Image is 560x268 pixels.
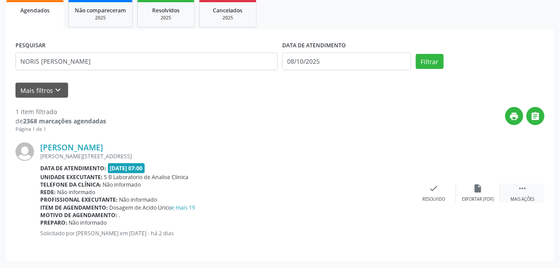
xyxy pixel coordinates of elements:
span: Não compareceram [75,7,126,14]
b: Rede: [40,188,56,196]
i: insert_drive_file [473,184,483,193]
label: DATA DE ATENDIMENTO [282,39,346,53]
i: print [510,111,519,121]
span: Não informado [119,196,157,203]
span: Não informado [69,219,107,226]
span: Agendados [20,7,50,14]
b: Item de agendamento: [40,204,108,211]
a: e mais 19 [172,204,196,211]
span: Resolvidos [152,7,180,14]
div: [PERSON_NAME][STREET_ADDRESS] [40,153,412,160]
span: Dosagem de Acido Urico [110,204,196,211]
img: img [15,142,34,161]
span: Não informado [58,188,96,196]
button: Mais filtroskeyboard_arrow_down [15,83,68,98]
i: check [429,184,439,193]
span: . [119,211,120,219]
input: Nome, CNS [15,53,278,70]
b: Profissional executante: [40,196,118,203]
i:  [531,111,541,121]
div: de [15,116,106,126]
strong: 2368 marcações agendadas [23,117,106,125]
div: 2025 [206,15,250,21]
div: 2025 [75,15,126,21]
i: keyboard_arrow_down [54,85,63,95]
b: Motivo de agendamento: [40,211,117,219]
b: Unidade executante: [40,173,103,181]
a: [PERSON_NAME] [40,142,103,152]
div: Exportar (PDF) [462,196,494,203]
label: PESQUISAR [15,39,46,53]
i:  [518,184,527,193]
button: Filtrar [416,54,444,69]
span: Cancelados [213,7,243,14]
p: Solicitado por [PERSON_NAME] em [DATE] - há 2 dias [40,230,412,237]
button:  [526,107,545,125]
div: 1 item filtrado [15,107,106,116]
div: Resolvido [422,196,445,203]
span: Não informado [103,181,141,188]
div: Mais ações [510,196,534,203]
b: Preparo: [40,219,67,226]
b: Telefone da clínica: [40,181,101,188]
b: Data de atendimento: [40,165,106,172]
button: print [505,107,523,125]
div: 2025 [144,15,188,21]
span: S B Laboratorio de Analise Clinica [104,173,189,181]
input: Selecione um intervalo [282,53,411,70]
span: [DATE] 07:00 [108,163,145,173]
div: Página 1 de 1 [15,126,106,133]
